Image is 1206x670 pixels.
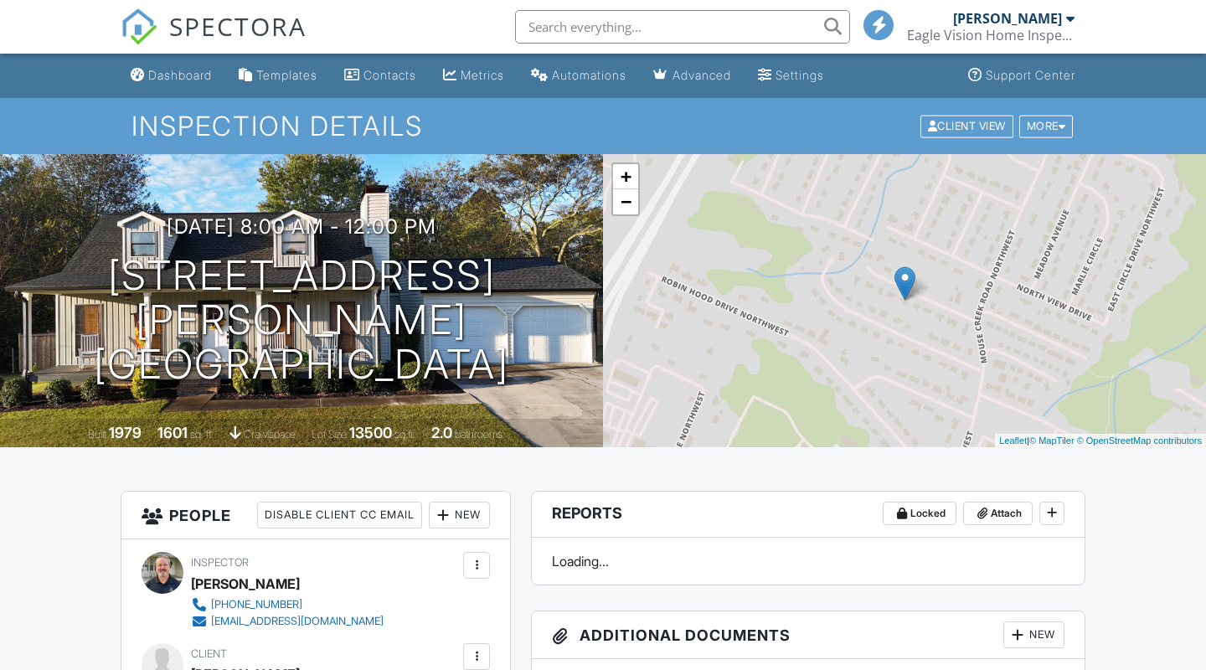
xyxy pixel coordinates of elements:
[431,424,452,441] div: 2.0
[121,8,157,45] img: The Best Home Inspection Software - Spectora
[429,502,490,528] div: New
[363,68,416,82] div: Contacts
[1019,115,1074,137] div: More
[515,10,850,44] input: Search everything...
[961,60,1082,91] a: Support Center
[121,23,307,58] a: SPECTORA
[613,164,638,189] a: Zoom in
[461,68,504,82] div: Metrics
[232,60,324,91] a: Templates
[338,60,423,91] a: Contacts
[953,10,1062,27] div: [PERSON_NAME]
[986,68,1075,82] div: Support Center
[257,502,422,528] div: Disable Client CC Email
[919,119,1018,131] a: Client View
[1029,435,1075,446] a: © MapTiler
[907,27,1075,44] div: Eagle Vision Home Inspection, LLC
[191,647,227,660] span: Client
[157,424,188,441] div: 1601
[312,428,347,441] span: Lot Size
[995,434,1206,448] div: |
[191,571,300,596] div: [PERSON_NAME]
[169,8,307,44] span: SPECTORA
[349,424,392,441] div: 13500
[211,615,384,628] div: [EMAIL_ADDRESS][DOMAIN_NAME]
[256,68,317,82] div: Templates
[455,428,502,441] span: bathrooms
[532,611,1085,659] h3: Additional Documents
[148,68,212,82] div: Dashboard
[613,189,638,214] a: Zoom out
[1077,435,1202,446] a: © OpenStreetMap contributors
[1003,621,1064,648] div: New
[552,68,626,82] div: Automations
[190,428,214,441] span: sq. ft.
[776,68,824,82] div: Settings
[131,111,1075,141] h1: Inspection Details
[211,598,302,611] div: [PHONE_NUMBER]
[244,428,296,441] span: crawlspace
[673,68,731,82] div: Advanced
[191,613,384,630] a: [EMAIL_ADDRESS][DOMAIN_NAME]
[999,435,1027,446] a: Leaflet
[124,60,219,91] a: Dashboard
[191,596,384,613] a: [PHONE_NUMBER]
[394,428,415,441] span: sq.ft.
[167,215,436,238] h3: [DATE] 8:00 am - 12:00 pm
[191,556,249,569] span: Inspector
[121,492,510,539] h3: People
[647,60,738,91] a: Advanced
[751,60,831,91] a: Settings
[436,60,511,91] a: Metrics
[524,60,633,91] a: Automations (Basic)
[920,115,1013,137] div: Client View
[109,424,142,441] div: 1979
[27,254,576,386] h1: [STREET_ADDRESS][PERSON_NAME] [GEOGRAPHIC_DATA]
[88,428,106,441] span: Built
